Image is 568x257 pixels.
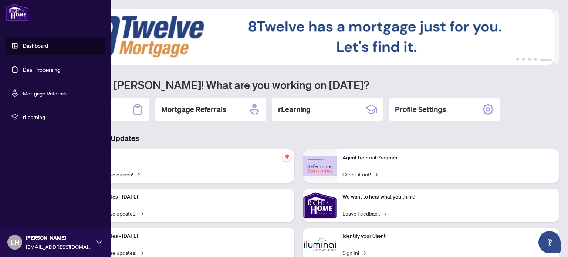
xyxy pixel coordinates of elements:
span: LH [11,237,19,247]
img: logo [6,4,29,21]
h1: Welcome back [PERSON_NAME]! What are you working on [DATE]? [38,78,559,92]
img: Agent Referral Program [303,156,337,176]
span: → [139,248,143,257]
h2: Profile Settings [395,104,446,115]
button: 5 [540,58,552,61]
a: Check it out!→ [342,170,378,178]
h2: Mortgage Referrals [161,104,226,115]
span: → [139,209,143,217]
a: Dashboard [23,43,48,49]
p: Platform Updates - [DATE] [78,232,288,240]
a: Sign In!→ [342,248,366,257]
span: [PERSON_NAME] [26,234,92,242]
button: 4 [534,58,537,61]
button: 2 [522,58,525,61]
span: → [136,170,140,178]
button: 3 [528,58,531,61]
p: Platform Updates - [DATE] [78,193,288,201]
p: Identify your Client [342,232,553,240]
a: Mortgage Referrals [23,90,67,97]
span: → [374,170,378,178]
p: We want to hear what you think! [342,193,553,201]
span: rLearning [23,113,100,121]
span: → [383,209,386,217]
span: [EMAIL_ADDRESS][DOMAIN_NAME] [26,243,92,251]
img: Slide 4 [38,9,554,65]
p: Self-Help [78,154,288,162]
button: Open asap [538,231,561,253]
button: 1 [516,58,519,61]
span: pushpin [283,152,291,161]
span: → [362,248,366,257]
p: Agent Referral Program [342,154,553,162]
h3: Brokerage & Industry Updates [38,133,559,143]
h2: rLearning [278,104,311,115]
img: We want to hear what you think! [303,189,337,222]
a: Leave Feedback→ [342,209,386,217]
a: Deal Processing [23,66,60,73]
